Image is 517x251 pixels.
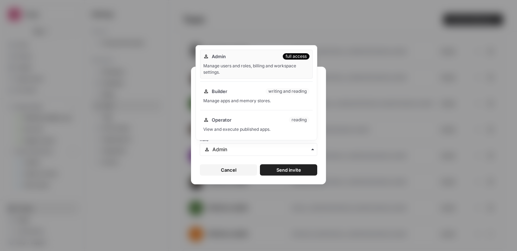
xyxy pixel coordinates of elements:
[203,98,309,104] div: Manage apps and memory stores.
[212,88,227,95] span: Builder
[283,53,309,60] div: full access
[260,164,317,176] button: Send invite
[212,53,226,60] span: Admin
[266,88,309,94] div: writing and reading
[212,146,313,153] input: Admin
[221,166,236,173] span: Cancel
[289,117,309,123] div: reading
[276,166,301,173] span: Send invite
[200,164,257,176] button: Cancel
[203,63,309,75] div: Manage users and roles, billing and workspace settings.
[212,116,231,123] span: Operator
[203,126,309,133] div: View and execute published apps.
